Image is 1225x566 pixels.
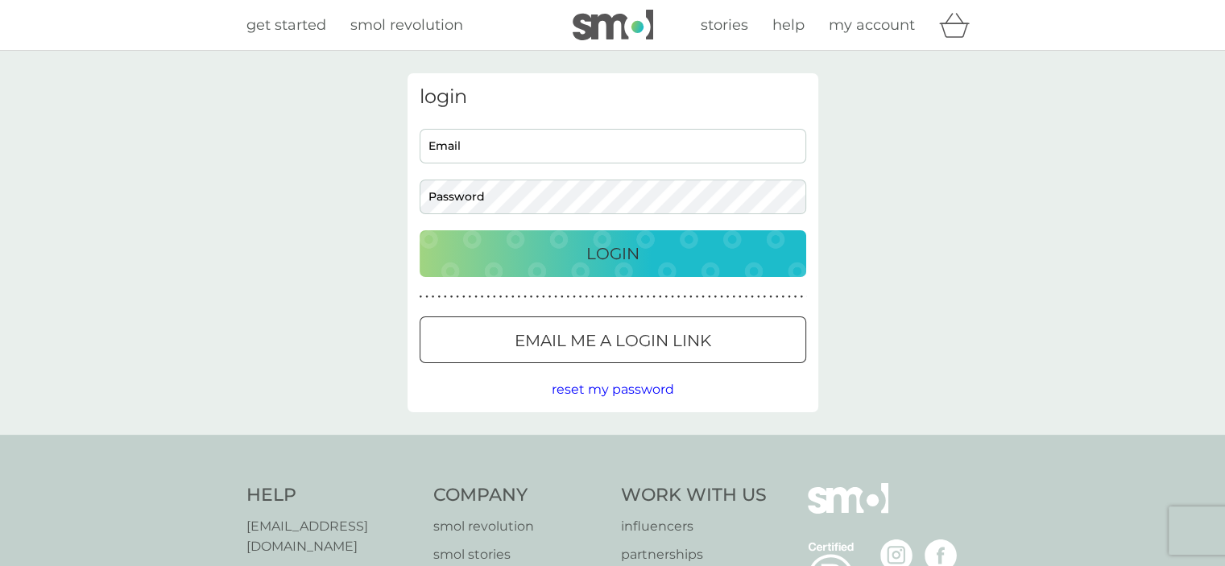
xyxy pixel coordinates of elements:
p: ● [499,293,503,301]
p: ● [493,293,496,301]
p: ● [425,293,428,301]
p: ● [450,293,453,301]
p: ● [511,293,515,301]
p: ● [579,293,582,301]
p: ● [481,293,484,301]
p: ● [469,293,472,301]
img: smol [808,483,888,538]
p: ● [671,293,674,301]
p: ● [732,293,735,301]
p: ● [708,293,711,301]
p: ● [462,293,466,301]
span: smol revolution [350,16,463,34]
button: Email me a login link [420,316,806,363]
p: ● [751,293,754,301]
p: ● [726,293,730,301]
span: help [772,16,805,34]
p: ● [554,293,557,301]
p: ● [745,293,748,301]
p: ● [591,293,594,301]
a: get started [246,14,326,37]
p: ● [622,293,625,301]
p: ● [518,293,521,301]
p: ● [720,293,723,301]
img: smol [573,10,653,40]
a: help [772,14,805,37]
p: ● [757,293,760,301]
p: ● [677,293,681,301]
p: ● [444,293,447,301]
p: ● [788,293,791,301]
p: ● [474,293,478,301]
p: ● [714,293,718,301]
p: ● [739,293,742,301]
p: ● [665,293,668,301]
p: ● [598,293,601,301]
div: basket [939,9,979,41]
p: Email me a login link [515,328,711,353]
p: ● [652,293,656,301]
p: ● [420,293,423,301]
a: partnerships [621,544,767,565]
p: ● [524,293,527,301]
p: ● [764,293,767,301]
p: ● [505,293,508,301]
p: ● [536,293,539,301]
p: ● [781,293,784,301]
a: smol revolution [433,516,605,537]
p: ● [794,293,797,301]
p: ● [573,293,576,301]
h4: Company [433,483,605,508]
p: ● [659,293,662,301]
a: influencers [621,516,767,537]
a: stories [701,14,748,37]
p: ● [437,293,441,301]
p: ● [530,293,533,301]
p: ● [486,293,490,301]
p: ● [610,293,613,301]
h4: Help [246,483,418,508]
h4: Work With Us [621,483,767,508]
p: ● [603,293,606,301]
p: ● [548,293,552,301]
p: ● [800,293,803,301]
p: ● [647,293,650,301]
a: smol stories [433,544,605,565]
p: ● [456,293,459,301]
a: smol revolution [350,14,463,37]
p: Login [586,241,639,266]
a: my account [829,14,915,37]
p: ● [634,293,637,301]
p: ● [640,293,644,301]
p: ● [628,293,631,301]
p: ● [689,293,693,301]
span: my account [829,16,915,34]
span: stories [701,16,748,34]
span: reset my password [552,382,674,397]
span: get started [246,16,326,34]
p: ● [696,293,699,301]
p: ● [683,293,686,301]
p: ● [776,293,779,301]
p: ● [432,293,435,301]
a: [EMAIL_ADDRESS][DOMAIN_NAME] [246,516,418,557]
h3: login [420,85,806,109]
p: ● [769,293,772,301]
p: ● [585,293,588,301]
p: ● [567,293,570,301]
button: reset my password [552,379,674,400]
button: Login [420,230,806,277]
p: ● [701,293,705,301]
p: ● [561,293,564,301]
p: ● [616,293,619,301]
p: ● [542,293,545,301]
